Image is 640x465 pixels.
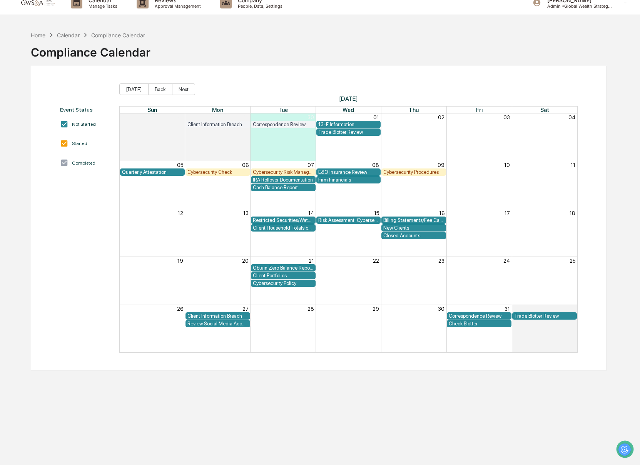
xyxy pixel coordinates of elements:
button: Start new chat [131,61,140,70]
div: New Clients [383,225,444,231]
div: Client Household Totals by State [253,225,314,231]
div: Month View [119,106,578,353]
iframe: Open customer support [615,440,636,460]
div: Compliance Calendar [91,32,145,38]
button: 20 [242,258,249,264]
button: 08 [372,162,379,168]
button: 21 [309,258,314,264]
div: Cash Balance Report [253,185,314,190]
div: Cybersecurity Procedures [383,169,444,175]
button: [DATE] [119,83,148,95]
img: 1746055101610-c473b297-6a78-478c-a979-82029cc54cd1 [8,59,22,73]
button: 28 [307,306,314,312]
div: Restricted Securities/Watchlist [253,217,314,223]
div: Correspondence Review [449,313,510,319]
button: 13 [243,210,249,216]
div: 🔎 [8,112,14,118]
span: Sat [540,107,549,113]
div: Client Information Breach [187,122,248,127]
div: Check Blotter [449,321,510,327]
button: 24 [503,258,510,264]
div: Closed Accounts [383,233,444,238]
div: IRA Rollover Documentation [253,177,314,183]
button: 16 [439,210,444,216]
div: Firm Financials [318,177,379,183]
div: Client Portfolios [253,273,314,278]
div: Completed [72,160,95,166]
div: 13-F Information [318,122,379,127]
div: Start new chat [26,59,126,67]
button: 29 [242,114,249,120]
div: Quarterly Attestation [122,169,183,175]
div: Trade Blotter Review [318,129,379,135]
div: Correspondence Review [253,122,314,127]
button: 22 [373,258,379,264]
div: Not Started [72,122,96,127]
span: Fri [476,107,483,113]
div: We're available if you need us! [26,67,97,73]
button: 17 [505,210,510,216]
button: 28 [177,114,183,120]
button: 03 [503,114,510,120]
button: 01 [570,306,575,312]
button: 30 [307,114,314,120]
button: 02 [438,114,444,120]
span: Pylon [77,130,93,136]
button: 27 [242,306,249,312]
div: E&O Insurance Review [318,169,379,175]
div: Cybersecurity Policy [253,280,314,286]
div: Trade Blotter Review [514,313,575,319]
a: 🔎Data Lookup [5,108,52,122]
button: 25 [570,258,575,264]
button: 19 [177,258,183,264]
button: 07 [307,162,314,168]
div: 🖐️ [8,98,14,104]
span: Thu [409,107,419,113]
span: Tue [278,107,288,113]
p: Approval Management [149,3,205,9]
div: Home [31,32,45,38]
button: 06 [242,162,249,168]
button: 05 [177,162,183,168]
span: Attestations [63,97,95,105]
p: People, Data, Settings [232,3,286,9]
button: 18 [570,210,575,216]
button: 11 [571,162,575,168]
button: 14 [308,210,314,216]
button: Back [148,83,172,95]
div: Event Status [60,107,112,113]
div: Cybersecurity Risk Management and Strategy [253,169,314,175]
p: Manage Tasks [82,3,121,9]
span: [DATE] [119,95,578,102]
div: Calendar [57,32,80,38]
div: Billing Statements/Fee Calculations Report [383,217,444,223]
div: Cybersecurity Check [187,169,248,175]
button: Next [172,83,195,95]
button: 26 [177,306,183,312]
span: Wed [343,107,354,113]
div: Obtain Zero Balance Report from Custodian [253,265,314,271]
span: Preclearance [15,97,50,105]
p: How can we help? [8,16,140,28]
button: 09 [438,162,444,168]
button: 12 [178,210,183,216]
a: 🗄️Attestations [53,94,99,108]
span: Mon [212,107,223,113]
button: 10 [504,162,510,168]
button: 04 [568,114,575,120]
button: 01 [373,114,379,120]
div: Review Social Media Accounts [187,321,248,327]
button: 15 [374,210,379,216]
a: Powered byPylon [54,130,93,136]
div: Compliance Calendar [31,39,150,59]
div: 🗄️ [56,98,62,104]
a: 🖐️Preclearance [5,94,53,108]
div: Started [72,141,87,146]
span: Data Lookup [15,112,48,119]
span: Sun [147,107,157,113]
div: Risk Assessment: Cybersecurity and Technology Vendor Review [318,217,379,223]
button: 23 [438,258,444,264]
button: 29 [373,306,379,312]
